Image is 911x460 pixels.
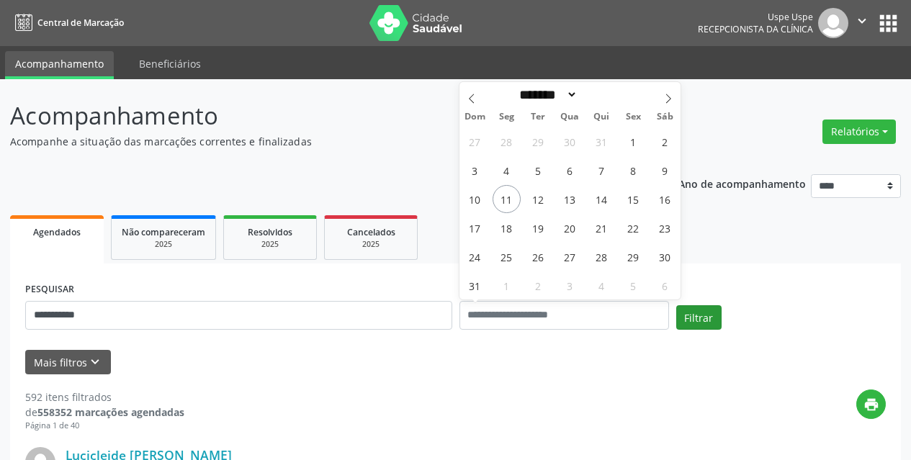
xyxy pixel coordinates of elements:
span: Agosto 29, 2025 [619,243,647,271]
p: Acompanhe a situação das marcações correntes e finalizadas [10,134,634,149]
span: Agosto 28, 2025 [588,243,616,271]
a: Central de Marcação [10,11,124,35]
img: img [818,8,848,38]
span: Agosto 20, 2025 [556,214,584,242]
span: Agosto 10, 2025 [461,185,489,213]
div: 2025 [234,239,306,250]
p: Ano de acompanhamento [678,174,806,192]
span: Agosto 14, 2025 [588,185,616,213]
button: apps [876,11,901,36]
span: Central de Marcação [37,17,124,29]
button: Relatórios [822,119,896,144]
div: 2025 [335,239,407,250]
strong: 558352 marcações agendadas [37,405,184,419]
span: Agosto 11, 2025 [493,185,521,213]
span: Sex [617,112,649,122]
span: Julho 27, 2025 [461,127,489,155]
span: Seg [490,112,522,122]
div: de [25,405,184,420]
div: Página 1 de 40 [25,420,184,432]
a: Acompanhamento [5,51,114,79]
span: Agosto 3, 2025 [461,156,489,184]
span: Agosto 4, 2025 [493,156,521,184]
span: Setembro 3, 2025 [556,271,584,299]
span: Agendados [33,226,81,238]
span: Agosto 13, 2025 [556,185,584,213]
span: Agosto 16, 2025 [651,185,679,213]
span: Julho 30, 2025 [556,127,584,155]
button: Filtrar [676,305,722,330]
span: Agosto 7, 2025 [588,156,616,184]
span: Julho 29, 2025 [524,127,552,155]
p: Acompanhamento [10,98,634,134]
span: Julho 31, 2025 [588,127,616,155]
span: Não compareceram [122,226,205,238]
span: Agosto 19, 2025 [524,214,552,242]
span: Agosto 23, 2025 [651,214,679,242]
span: Agosto 24, 2025 [461,243,489,271]
span: Agosto 18, 2025 [493,214,521,242]
span: Agosto 12, 2025 [524,185,552,213]
span: Setembro 6, 2025 [651,271,679,299]
button:  [848,8,876,38]
span: Resolvidos [248,226,292,238]
input: Year [578,87,625,102]
span: Agosto 22, 2025 [619,214,647,242]
a: Beneficiários [129,51,211,76]
span: Agosto 27, 2025 [556,243,584,271]
i:  [854,13,870,29]
span: Agosto 25, 2025 [493,243,521,271]
span: Qui [585,112,617,122]
span: Agosto 30, 2025 [651,243,679,271]
span: Sáb [649,112,681,122]
i: keyboard_arrow_down [87,354,103,370]
button: Mais filtroskeyboard_arrow_down [25,350,111,375]
span: Recepcionista da clínica [698,23,813,35]
i: print [863,397,879,412]
span: Agosto 1, 2025 [619,127,647,155]
span: Setembro 4, 2025 [588,271,616,299]
span: Agosto 2, 2025 [651,127,679,155]
span: Qua [554,112,585,122]
select: Month [515,87,578,102]
div: Uspe Uspe [698,11,813,23]
span: Agosto 17, 2025 [461,214,489,242]
span: Setembro 2, 2025 [524,271,552,299]
span: Setembro 1, 2025 [493,271,521,299]
span: Cancelados [347,226,395,238]
span: Ter [522,112,554,122]
span: Agosto 21, 2025 [588,214,616,242]
span: Agosto 26, 2025 [524,243,552,271]
span: Agosto 15, 2025 [619,185,647,213]
span: Agosto 9, 2025 [651,156,679,184]
span: Dom [459,112,491,122]
span: Setembro 5, 2025 [619,271,647,299]
span: Agosto 6, 2025 [556,156,584,184]
div: 592 itens filtrados [25,389,184,405]
span: Agosto 31, 2025 [461,271,489,299]
button: print [856,389,886,419]
span: Julho 28, 2025 [493,127,521,155]
label: PESQUISAR [25,279,74,301]
div: 2025 [122,239,205,250]
span: Agosto 8, 2025 [619,156,647,184]
span: Agosto 5, 2025 [524,156,552,184]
